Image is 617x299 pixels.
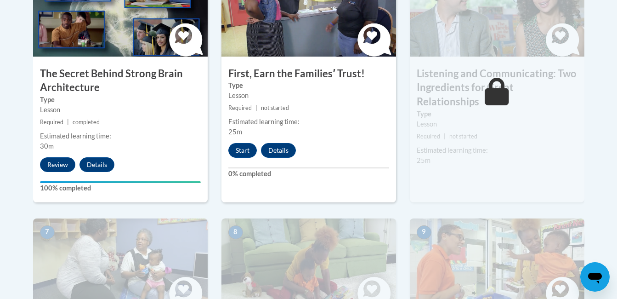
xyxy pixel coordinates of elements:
div: Lesson [417,119,577,129]
label: 100% completed [40,183,201,193]
label: 0% completed [228,169,389,179]
span: | [255,104,257,111]
div: Your progress [40,181,201,183]
button: Details [261,143,296,158]
span: 9 [417,225,431,239]
label: Type [40,95,201,105]
span: not started [449,133,477,140]
span: 30m [40,142,54,150]
span: | [444,133,446,140]
span: 25m [228,128,242,136]
span: completed [73,119,100,126]
div: Lesson [228,91,389,101]
span: 25m [417,156,430,164]
label: Type [417,109,577,119]
h3: The Secret Behind Strong Brain Architecture [33,67,208,95]
span: 8 [228,225,243,239]
iframe: Button to launch messaging window [580,262,610,292]
span: Required [40,119,63,126]
span: not started [261,104,289,111]
div: Lesson [40,105,201,115]
span: Required [228,104,252,111]
button: Details [79,157,114,172]
label: Type [228,80,389,91]
span: 7 [40,225,55,239]
div: Estimated learning time: [417,145,577,155]
span: | [67,119,69,126]
button: Review [40,157,75,172]
button: Start [228,143,257,158]
h3: Listening and Communicating: Two Ingredients for Great Relationships [410,67,584,109]
div: Estimated learning time: [228,117,389,127]
div: Estimated learning time: [40,131,201,141]
span: Required [417,133,440,140]
h3: First, Earn the Familiesʹ Trust! [221,67,396,81]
